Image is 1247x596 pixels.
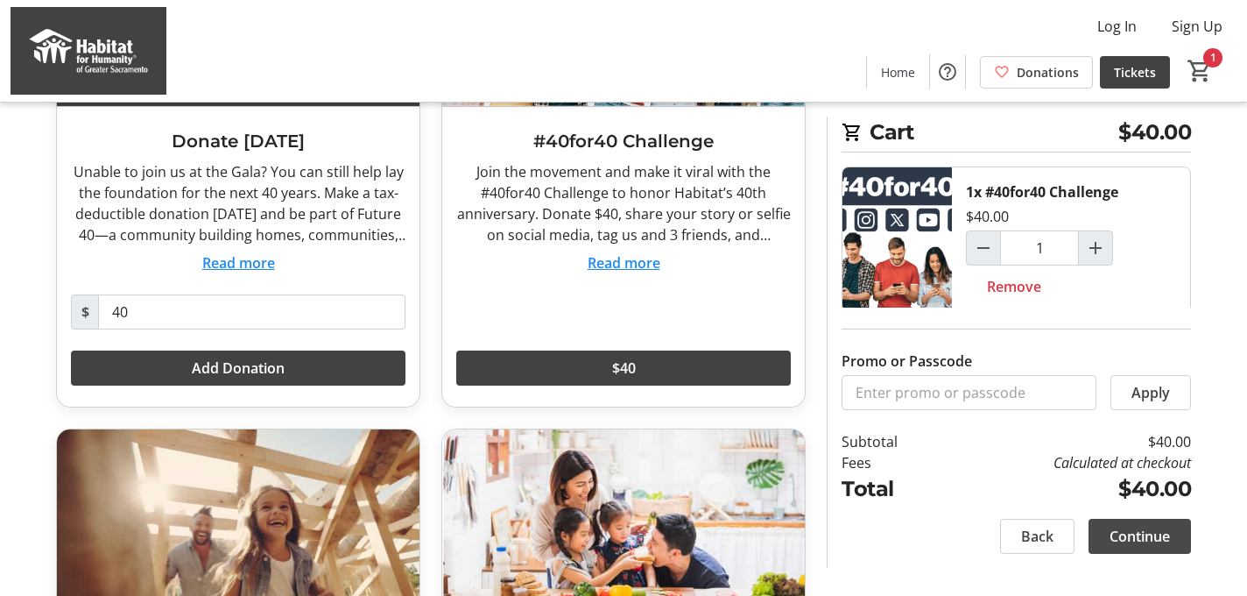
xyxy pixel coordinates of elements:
[1110,375,1191,410] button: Apply
[1114,63,1156,82] span: Tickets
[1184,55,1215,87] button: Cart
[456,351,791,386] button: $40
[842,473,943,505] td: Total
[943,452,1191,473] td: Calculated at checkout
[1017,63,1079,82] span: Donations
[842,117,1191,153] h2: Cart
[987,276,1041,297] span: Remove
[842,375,1096,410] input: Enter promo or passcode
[943,473,1191,505] td: $40.00
[1097,16,1137,37] span: Log In
[456,128,791,154] h3: #40for40 Challenge
[1083,12,1151,40] button: Log In
[967,231,1000,265] button: Decrement by one
[71,161,405,245] div: Unable to join us at the Gala? You can still help lay the foundation for the next 40 years. Make ...
[842,351,972,372] label: Promo or Passcode
[1110,526,1170,547] span: Continue
[842,452,943,473] td: Fees
[943,431,1191,452] td: $40.00
[966,269,1062,304] button: Remove
[71,351,405,386] button: Add Donation
[930,54,965,89] button: Help
[98,294,405,330] input: Donation Amount
[71,294,99,330] span: $
[842,431,943,452] td: Subtotal
[966,206,1009,227] div: $40.00
[588,252,660,273] button: Read more
[1118,117,1191,148] span: $40.00
[1088,519,1191,554] button: Continue
[1079,231,1112,265] button: Increment by one
[1000,231,1079,266] input: #40for40 Challenge Quantity
[192,358,285,379] span: Add Donation
[1131,382,1170,403] span: Apply
[881,63,915,82] span: Home
[456,161,791,245] div: Join the movement and make it viral with the #40for40 Challenge to honor Habitat’s 40th anniversa...
[842,167,952,318] img: #40for40 Challenge
[980,56,1093,89] a: Donations
[11,7,166,95] img: Habitat for Humanity of Greater Sacramento's Logo
[202,252,275,273] button: Read more
[867,56,929,89] a: Home
[966,181,1118,202] div: 1x #40for40 Challenge
[71,128,405,154] h3: Donate [DATE]
[1000,519,1074,554] button: Back
[612,358,636,379] span: $40
[1100,56,1170,89] a: Tickets
[1021,526,1053,547] span: Back
[1172,16,1222,37] span: Sign Up
[1158,12,1236,40] button: Sign Up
